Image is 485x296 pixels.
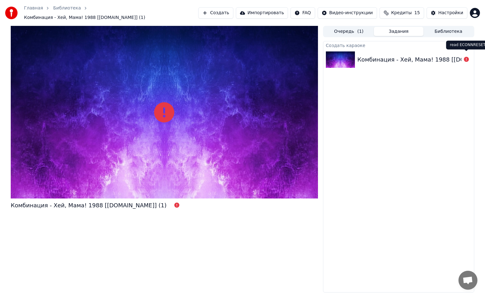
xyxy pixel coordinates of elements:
div: Создать караоке [323,41,474,49]
button: Задания [374,27,424,36]
button: Настройки [427,7,467,19]
span: Комбинация - Хей, Мама! 1988 [[DOMAIN_NAME]] (1) [24,15,145,21]
span: 15 [414,10,420,16]
div: Открытый чат [458,271,477,290]
button: Библиотека [423,27,473,36]
button: Очередь [324,27,374,36]
div: Настройки [438,10,463,16]
a: Главная [24,5,43,11]
button: Кредиты15 [380,7,424,19]
button: FAQ [290,7,315,19]
button: Создать [198,7,233,19]
button: Импортировать [236,7,288,19]
div: Комбинация - Хей, Мама! 1988 [[DOMAIN_NAME]] (1) [11,201,167,210]
img: youka [5,7,18,19]
button: Видео-инструкции [318,7,377,19]
a: Библиотека [53,5,81,11]
nav: breadcrumb [24,5,198,21]
span: ( 1 ) [357,28,363,35]
span: Кредиты [391,10,412,16]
